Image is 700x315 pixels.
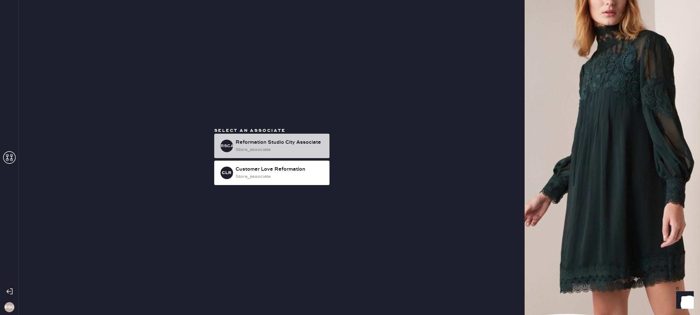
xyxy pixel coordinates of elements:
div: store_associate [236,173,324,180]
div: store_associate [236,146,324,153]
h3: RSC [4,305,14,309]
h3: RSCA [220,144,233,148]
div: Customer Love Reformation [236,166,324,173]
span: Select an associate [214,128,286,133]
iframe: Front Chat [670,287,697,314]
h3: CLR [222,171,231,175]
div: Reformation Studio City Associate [236,139,324,146]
